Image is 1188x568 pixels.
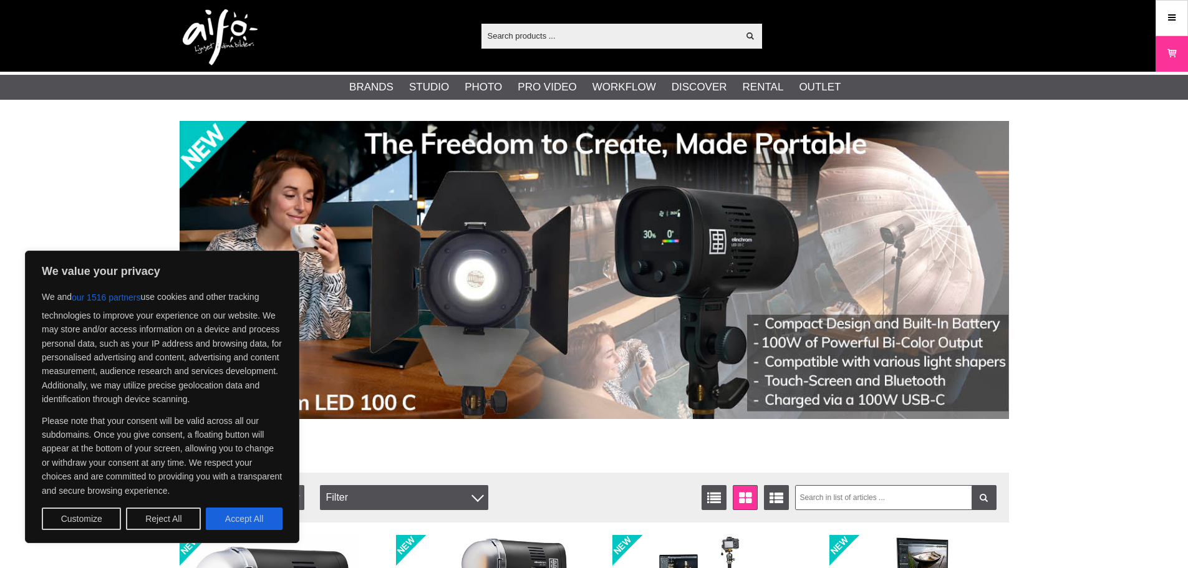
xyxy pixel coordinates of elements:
[42,508,121,530] button: Customize
[465,79,502,95] a: Photo
[972,485,997,510] a: Filter
[180,121,1009,419] img: Ad:002 banner-elin-led100c11390x.jpg
[206,508,283,530] button: Accept All
[795,485,997,510] input: Search in list of articles ...
[702,485,727,510] a: List
[672,79,727,95] a: Discover
[72,286,141,309] button: our 1516 partners
[481,26,739,45] input: Search products ...
[518,79,576,95] a: Pro Video
[126,508,201,530] button: Reject All
[42,286,283,407] p: We and use cookies and other tracking technologies to improve your experience on our website. We ...
[409,79,449,95] a: Studio
[183,9,258,65] img: logo.png
[733,485,758,510] a: Window
[592,79,656,95] a: Workflow
[42,414,283,498] p: Please note that your consent will be valid across all our subdomains. Once you give consent, a f...
[743,79,784,95] a: Rental
[42,264,283,279] p: We value your privacy
[799,79,841,95] a: Outlet
[349,79,394,95] a: Brands
[320,485,488,510] div: Filter
[25,251,299,543] div: We value your privacy
[764,485,789,510] a: Extended list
